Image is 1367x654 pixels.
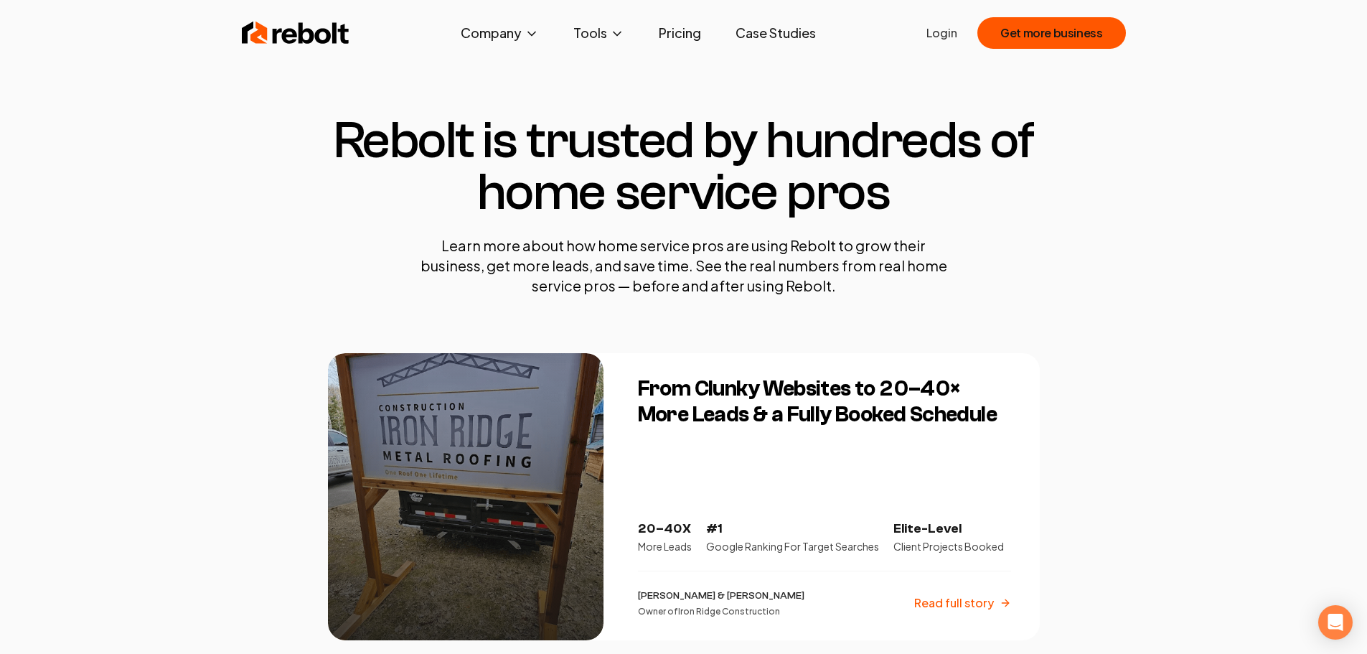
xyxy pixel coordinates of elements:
p: Learn more about how home service pros are using Rebolt to grow their business, get more leads, a... [411,235,957,296]
img: Rebolt Logo [242,19,349,47]
p: More Leads [638,539,692,553]
button: Get more business [977,17,1125,49]
button: Company [449,19,550,47]
h3: From Clunky Websites to 20–40× More Leads & a Fully Booked Schedule [638,376,1011,428]
p: 20–40X [638,519,692,539]
p: Elite-Level [893,519,1004,539]
a: From Clunky Websites to 20–40× More Leads & a Fully Booked ScheduleFrom Clunky Websites to 20–40×... [328,353,1040,640]
p: #1 [706,519,879,539]
p: Client Projects Booked [893,539,1004,553]
p: Owner of Iron Ridge Construction [638,606,804,617]
div: Open Intercom Messenger [1318,605,1353,640]
a: Case Studies [724,19,827,47]
a: Pricing [647,19,713,47]
p: Read full story [914,594,994,612]
button: Tools [562,19,636,47]
a: Login [926,24,957,42]
h1: Rebolt is trusted by hundreds of home service pros [328,115,1040,218]
p: [PERSON_NAME] & [PERSON_NAME] [638,589,804,603]
p: Google Ranking For Target Searches [706,539,879,553]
